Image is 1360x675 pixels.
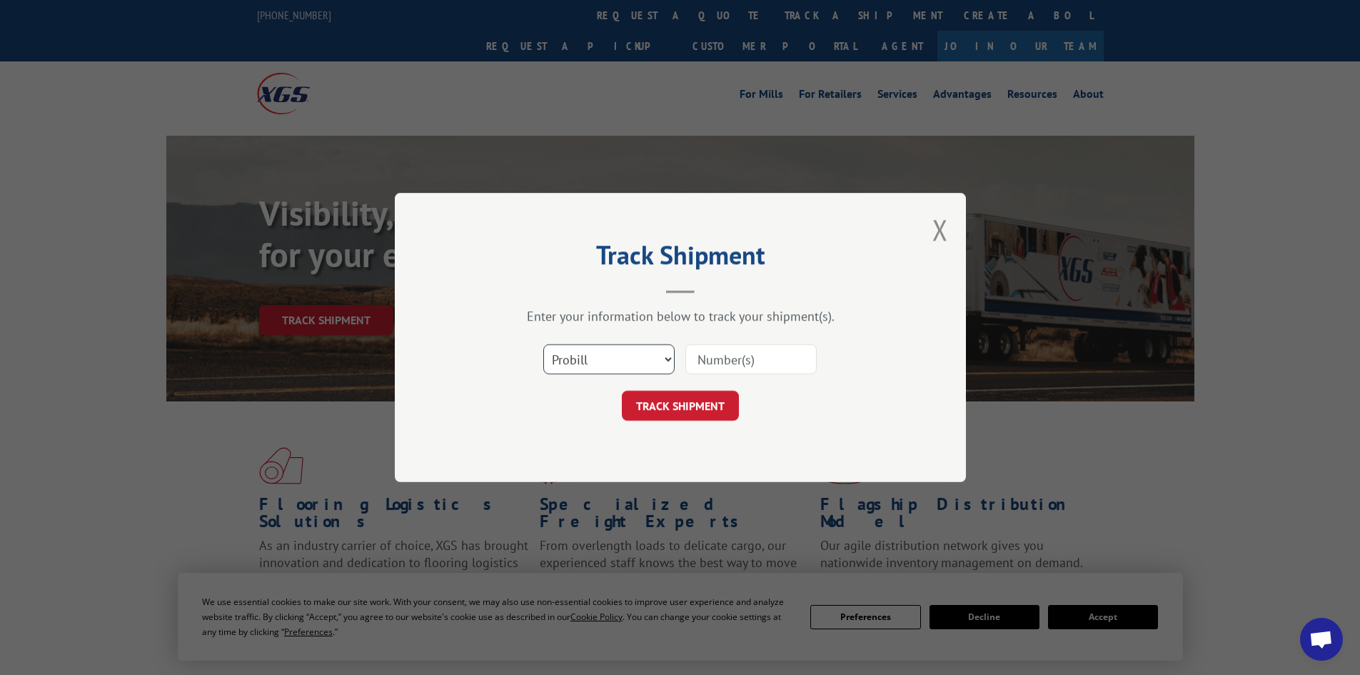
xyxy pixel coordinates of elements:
div: Open chat [1300,618,1343,661]
div: Enter your information below to track your shipment(s). [466,308,895,324]
button: TRACK SHIPMENT [622,391,739,421]
input: Number(s) [685,344,817,374]
button: Close modal [932,211,948,249]
h2: Track Shipment [466,245,895,272]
